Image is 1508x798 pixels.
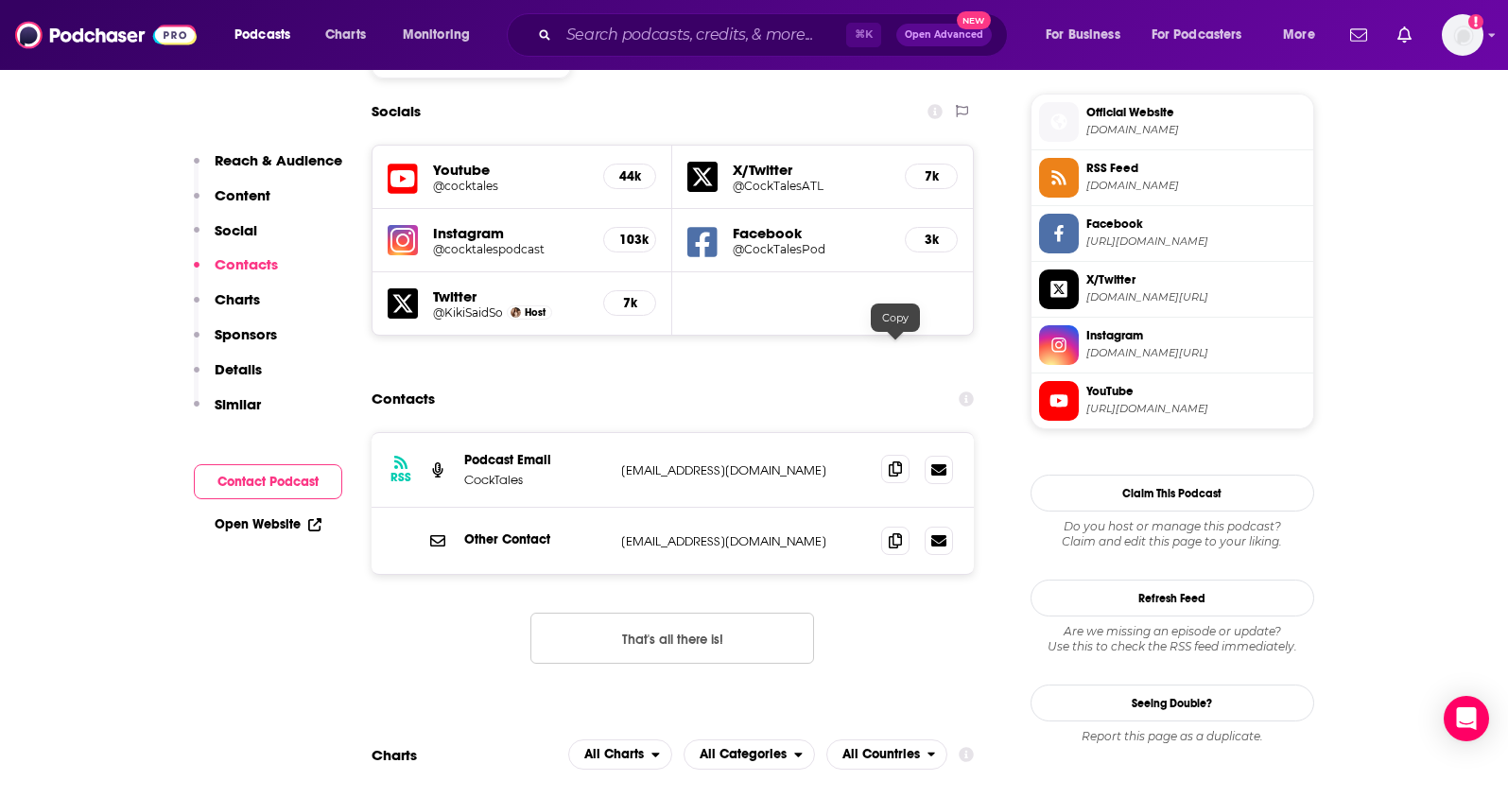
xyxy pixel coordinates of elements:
[1086,234,1306,249] span: https://www.facebook.com/CockTalesPod
[921,232,942,248] h5: 3k
[684,739,815,770] button: open menu
[1468,14,1483,29] svg: Add a profile image
[621,462,867,478] p: [EMAIL_ADDRESS][DOMAIN_NAME]
[733,179,890,193] a: @CockTalesATL
[313,20,377,50] a: Charts
[1442,14,1483,56] button: Show profile menu
[1270,20,1339,50] button: open menu
[921,168,942,184] h5: 7k
[215,221,257,239] p: Social
[215,186,270,204] p: Content
[619,168,640,184] h5: 44k
[433,305,503,320] a: @KikiSaidSo
[194,290,260,325] button: Charts
[194,151,342,186] button: Reach & Audience
[871,304,920,332] div: Copy
[619,232,640,248] h5: 103k
[433,179,589,193] h5: @cocktales
[1139,20,1270,50] button: open menu
[733,224,890,242] h5: Facebook
[388,225,418,255] img: iconImage
[1032,20,1144,50] button: open menu
[584,748,644,761] span: All Charts
[1086,383,1306,400] span: YouTube
[1031,580,1314,616] button: Refresh Feed
[1086,216,1306,233] span: Facebook
[1039,158,1306,198] a: RSS Feed[DOMAIN_NAME]
[568,739,672,770] h2: Platforms
[1086,346,1306,360] span: instagram.com/cocktalespodcast
[846,23,881,47] span: ⌘ K
[194,360,262,395] button: Details
[433,287,589,305] h5: Twitter
[1031,519,1314,549] div: Claim and edit this page to your liking.
[826,739,948,770] button: open menu
[1442,14,1483,56] img: User Profile
[433,224,589,242] h5: Instagram
[525,13,1026,57] div: Search podcasts, credits, & more...
[1031,729,1314,744] div: Report this page as a duplicate.
[1031,475,1314,512] button: Claim This Podcast
[215,255,278,273] p: Contacts
[325,22,366,48] span: Charts
[234,22,290,48] span: Podcasts
[1031,624,1314,654] div: Are we missing an episode or update? Use this to check the RSS feed immediately.
[390,470,411,485] h3: RSS
[221,20,315,50] button: open menu
[684,739,815,770] h2: Categories
[1390,19,1419,51] a: Show notifications dropdown
[15,17,197,53] a: Podchaser - Follow, Share and Rate Podcasts
[215,151,342,169] p: Reach & Audience
[905,30,983,40] span: Open Advanced
[464,452,606,468] p: Podcast Email
[1046,22,1120,48] span: For Business
[215,360,262,378] p: Details
[1039,102,1306,142] a: Official Website[DOMAIN_NAME]
[733,242,890,256] a: @CockTalesPod
[1031,685,1314,721] a: Seeing Double?
[372,746,417,764] h2: Charts
[390,20,494,50] button: open menu
[1343,19,1375,51] a: Show notifications dropdown
[1039,381,1306,421] a: YouTube[URL][DOMAIN_NAME]
[1086,327,1306,344] span: Instagram
[957,11,991,29] span: New
[1152,22,1242,48] span: For Podcasters
[215,325,277,343] p: Sponsors
[896,24,992,46] button: Open AdvancedNew
[1086,290,1306,304] span: twitter.com/CockTalesATL
[194,325,277,360] button: Sponsors
[194,255,278,290] button: Contacts
[842,748,920,761] span: All Countries
[464,531,606,547] p: Other Contact
[619,295,640,311] h5: 7k
[1444,696,1489,741] div: Open Intercom Messenger
[1086,123,1306,137] span: spreaker.com
[194,395,261,430] button: Similar
[1086,160,1306,177] span: RSS Feed
[194,186,270,221] button: Content
[826,739,948,770] h2: Countries
[525,306,546,319] span: Host
[1442,14,1483,56] span: Logged in as kochristina
[1031,519,1314,534] span: Do you host or manage this podcast?
[403,22,470,48] span: Monitoring
[733,161,890,179] h5: X/Twitter
[433,242,589,256] a: @cocktalespodcast
[1283,22,1315,48] span: More
[433,161,589,179] h5: Youtube
[700,748,787,761] span: All Categories
[568,739,672,770] button: open menu
[1039,214,1306,253] a: Facebook[URL][DOMAIN_NAME]
[1086,104,1306,121] span: Official Website
[559,20,846,50] input: Search podcasts, credits, & more...
[1039,269,1306,309] a: X/Twitter[DOMAIN_NAME][URL]
[1086,179,1306,193] span: spreaker.com
[372,381,435,417] h2: Contacts
[511,307,521,318] img: Kiara "Kiki Said So" Walker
